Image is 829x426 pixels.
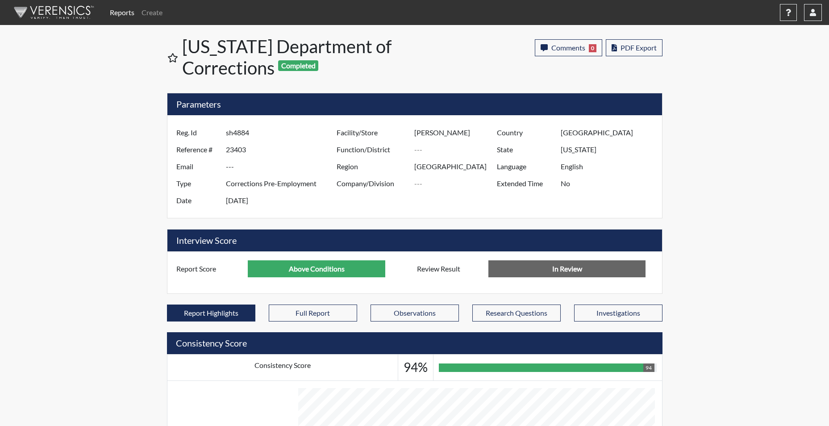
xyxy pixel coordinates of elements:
button: Research Questions [472,305,561,322]
span: PDF Export [621,43,657,52]
button: PDF Export [606,39,662,56]
span: Completed [278,60,318,71]
a: Create [138,4,166,21]
button: Observations [371,305,459,322]
label: Reference # [170,141,226,158]
label: Facility/Store [330,124,415,141]
label: Function/District [330,141,415,158]
label: Country [490,124,561,141]
input: No Decision [488,260,646,277]
h1: [US_STATE] Department of Corrections [182,36,416,79]
input: --- [561,175,659,192]
input: --- [248,260,385,277]
td: Consistency Score [167,355,398,381]
input: --- [414,175,499,192]
label: Extended Time [490,175,561,192]
label: Review Result [410,260,489,277]
input: --- [226,158,339,175]
label: Company/Division [330,175,415,192]
button: Investigations [574,305,662,322]
label: Email [170,158,226,175]
label: Reg. Id [170,124,226,141]
input: --- [561,141,659,158]
label: State [490,141,561,158]
div: 94 [643,363,654,372]
h3: 94% [404,360,428,375]
span: 0 [589,44,596,52]
input: --- [226,175,339,192]
label: Language [490,158,561,175]
label: Region [330,158,415,175]
input: --- [226,141,339,158]
input: --- [561,124,659,141]
h5: Consistency Score [167,332,662,354]
button: Full Report [269,305,357,322]
label: Date [170,192,226,209]
input: --- [414,124,499,141]
button: Report Highlights [167,305,255,322]
input: --- [414,141,499,158]
span: Comments [551,43,585,52]
h5: Parameters [167,93,662,115]
input: --- [226,192,339,209]
a: Reports [106,4,138,21]
button: Comments0 [535,39,602,56]
label: Type [170,175,226,192]
h5: Interview Score [167,230,662,251]
label: Report Score [170,260,248,277]
input: --- [226,124,339,141]
input: --- [414,158,499,175]
input: --- [561,158,659,175]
